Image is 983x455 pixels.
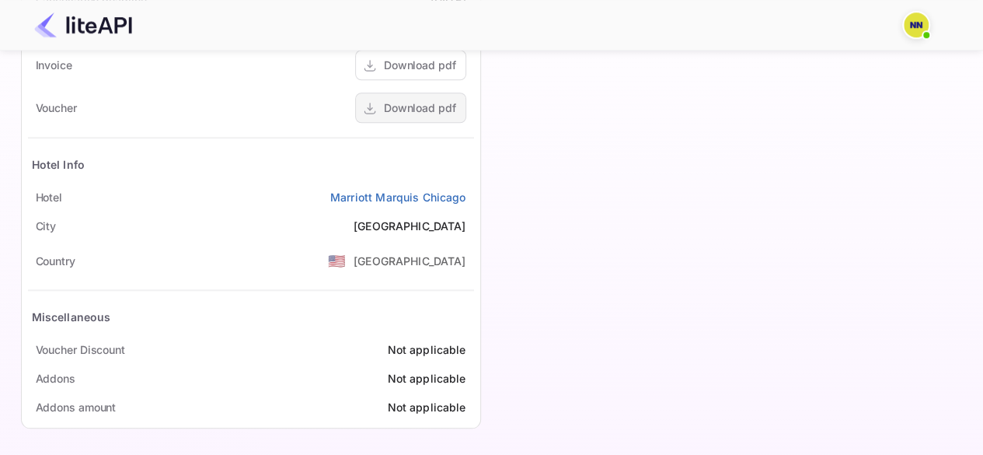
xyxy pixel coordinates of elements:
[36,189,63,205] div: Hotel
[32,156,85,173] div: Hotel Info
[36,57,72,73] div: Invoice
[354,253,466,269] div: [GEOGRAPHIC_DATA]
[32,309,111,325] div: Miscellaneous
[354,218,466,234] div: [GEOGRAPHIC_DATA]
[328,247,346,275] span: United States
[36,100,77,116] div: Voucher
[387,399,465,415] div: Not applicable
[384,100,456,116] div: Download pdf
[36,370,75,387] div: Addons
[36,399,117,415] div: Addons amount
[387,341,465,358] div: Not applicable
[904,12,929,37] img: N/A N/A
[36,341,125,358] div: Voucher Discount
[36,253,75,269] div: Country
[384,57,456,73] div: Download pdf
[34,12,132,37] img: LiteAPI Logo
[36,218,57,234] div: City
[387,370,465,387] div: Not applicable
[330,189,466,205] a: Marriott Marquis Chicago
